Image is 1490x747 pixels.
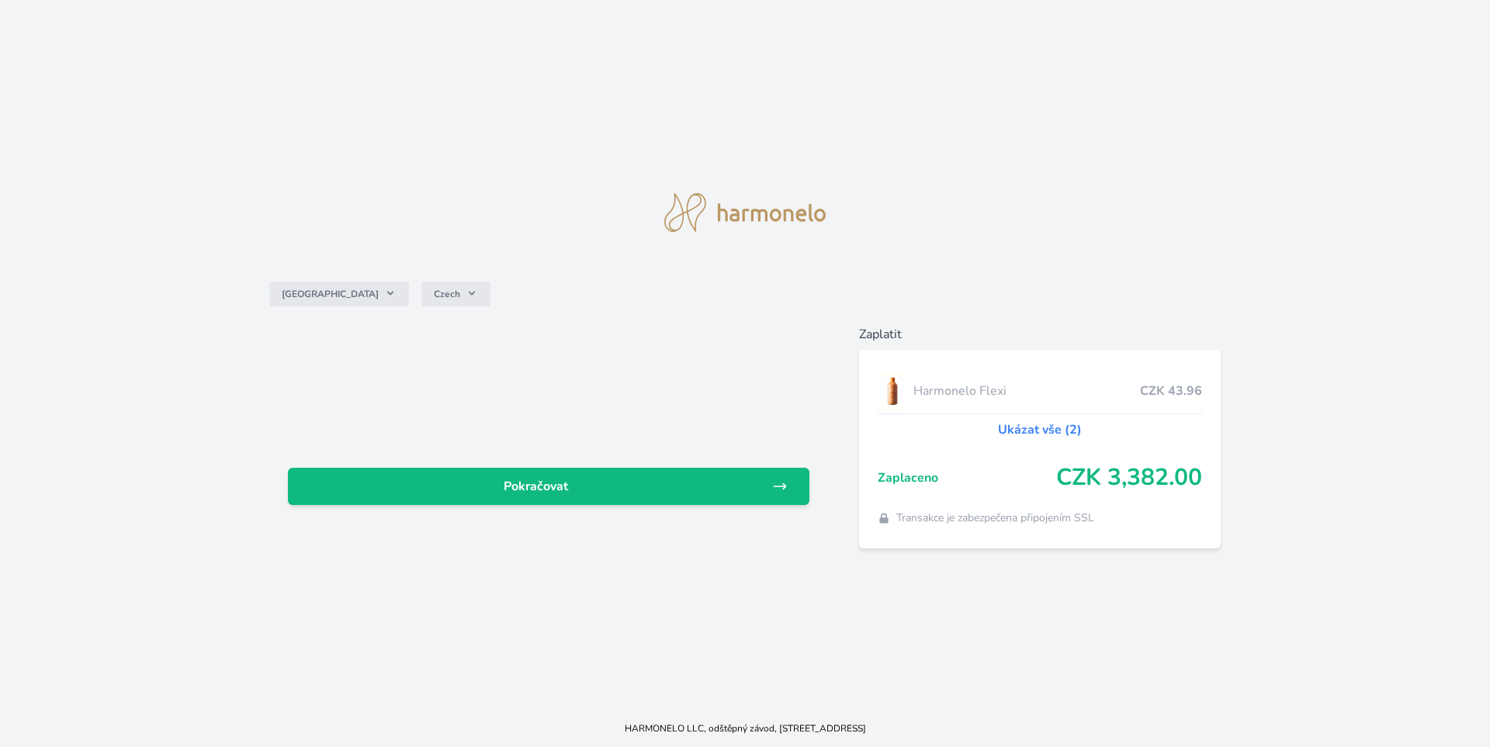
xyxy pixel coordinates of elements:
[913,382,1141,400] span: Harmonelo Flexi
[878,469,1057,487] span: Zaplaceno
[664,193,826,232] img: logo.svg
[434,288,460,300] span: Czech
[998,420,1082,439] a: Ukázat vše (2)
[896,510,1094,526] span: Transakce je zabezpečena připojením SSL
[300,477,772,496] span: Pokračovat
[1056,464,1202,492] span: CZK 3,382.00
[288,468,809,505] a: Pokračovat
[878,372,907,410] img: CLEAN_FLEXI_se_stinem_x-hi_(1)-lo.jpg
[282,288,379,300] span: [GEOGRAPHIC_DATA]
[1140,382,1202,400] span: CZK 43.96
[859,325,1221,344] h6: Zaplatit
[269,282,409,306] button: [GEOGRAPHIC_DATA]
[421,282,490,306] button: Czech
